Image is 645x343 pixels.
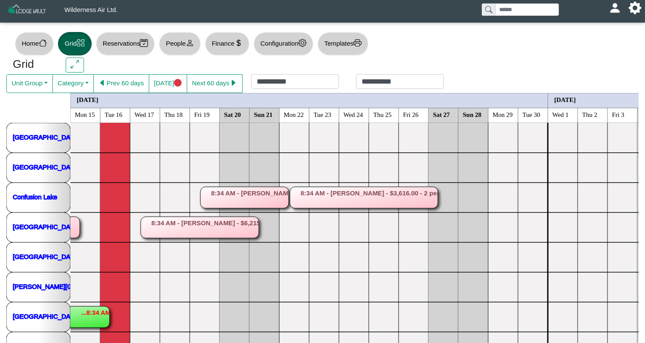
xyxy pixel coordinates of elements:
text: Fri 26 [403,111,419,118]
a: Confusion Lake [13,193,57,200]
button: Unit Group [6,74,53,93]
svg: caret left fill [98,79,107,87]
text: Sat 27 [433,111,450,118]
button: Next 60 dayscaret right fill [187,74,243,93]
text: Tue 23 [314,111,332,118]
button: Configurationgear [254,32,313,55]
svg: gear [298,39,307,47]
text: Thu 2 [582,111,597,118]
text: Wed 24 [344,111,363,118]
button: caret left fillPrev 60 days [93,74,149,93]
button: Category [52,74,94,93]
text: Sun 28 [463,111,482,118]
text: Tue 30 [523,111,541,118]
button: arrows angle expand [66,58,84,73]
button: Gridgrid [58,32,92,55]
text: Fri 19 [194,111,210,118]
a: [GEOGRAPHIC_DATA] [13,312,79,320]
text: Tue 16 [105,111,123,118]
h3: Grid [13,58,53,71]
svg: person [186,39,194,47]
img: Z [7,3,47,18]
button: Templatesprinter [318,32,368,55]
button: Financecurrency dollar [205,32,249,55]
button: Peopleperson [159,32,200,55]
text: Mon 22 [284,111,304,118]
a: [GEOGRAPHIC_DATA] [13,253,79,260]
text: Wed 17 [135,111,154,118]
svg: grid [77,39,85,47]
svg: search [485,6,492,13]
svg: printer [353,39,362,47]
svg: currency dollar [234,39,243,47]
text: Wed 1 [552,111,569,118]
button: Reservationscalendar2 check [96,32,155,55]
a: [PERSON_NAME][GEOGRAPHIC_DATA] [13,282,132,290]
a: [GEOGRAPHIC_DATA] [13,223,79,230]
input: Check out [356,74,444,89]
text: Mon 29 [493,111,513,118]
text: Thu 25 [373,111,392,118]
input: Check in [251,74,339,89]
svg: caret right fill [229,79,237,87]
text: [DATE] [554,96,576,103]
text: Fri 3 [612,111,625,118]
svg: gear fill [632,5,638,11]
a: [GEOGRAPHIC_DATA] [13,133,79,140]
text: [DATE] [77,96,98,103]
svg: person fill [612,5,618,11]
a: [GEOGRAPHIC_DATA] [13,163,79,170]
text: Sun 21 [254,111,273,118]
svg: calendar2 check [140,39,148,47]
svg: circle fill [174,79,182,87]
text: Mon 15 [75,111,95,118]
button: Homehouse [15,32,54,55]
button: [DATE]circle fill [149,74,187,93]
svg: house [39,39,47,47]
text: Thu 18 [165,111,183,118]
text: Sat 20 [224,111,241,118]
svg: arrows angle expand [71,60,79,68]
